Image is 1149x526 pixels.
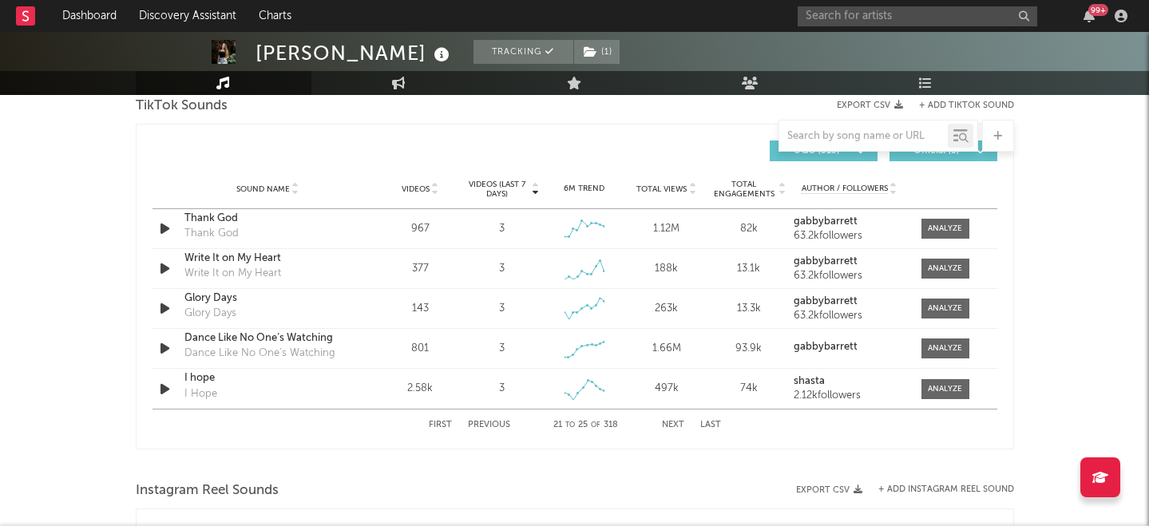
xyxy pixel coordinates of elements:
[499,301,505,317] div: 3
[184,251,351,267] a: Write It on My Heart
[184,346,335,362] div: Dance Like No One’s Watching
[402,184,430,194] span: Videos
[794,216,905,227] a: gabbybarrett
[465,180,529,199] span: Videos (last 7 days)
[794,231,905,242] div: 63.2k followers
[383,261,458,277] div: 377
[711,381,786,397] div: 74k
[136,97,228,116] span: TikTok Sounds
[591,421,600,429] span: of
[629,261,703,277] div: 188k
[383,341,458,357] div: 801
[383,301,458,317] div: 143
[547,183,621,195] div: 6M Trend
[499,341,505,357] div: 3
[711,221,786,237] div: 82k
[184,370,351,386] a: I hope
[184,306,236,322] div: Glory Days
[429,421,452,429] button: First
[383,221,458,237] div: 967
[565,421,575,429] span: to
[184,211,351,227] a: Thank God
[794,342,905,353] a: gabbybarrett
[499,381,505,397] div: 3
[662,421,684,429] button: Next
[711,301,786,317] div: 13.3k
[794,376,905,387] a: shasta
[629,221,703,237] div: 1.12M
[184,330,351,346] a: Dance Like No One’s Watching
[473,40,573,64] button: Tracking
[184,386,217,402] div: I Hope
[711,180,776,199] span: Total Engagements
[794,271,905,282] div: 63.2k followers
[711,261,786,277] div: 13.1k
[802,184,888,194] span: Author / Followers
[499,221,505,237] div: 3
[862,485,1014,494] div: + Add Instagram Reel Sound
[919,101,1014,110] button: + Add TikTok Sound
[711,341,786,357] div: 93.9k
[629,341,703,357] div: 1.66M
[184,266,281,282] div: Write It on My Heart
[779,130,948,143] input: Search by song name or URL
[236,184,290,194] span: Sound Name
[184,291,351,307] a: Glory Days
[1088,4,1108,16] div: 99 +
[794,310,905,322] div: 63.2k followers
[383,381,458,397] div: 2.58k
[794,256,905,267] a: gabbybarrett
[794,296,905,307] a: gabbybarrett
[794,390,905,401] div: 2.12k followers
[794,342,858,352] strong: gabbybarrett
[184,226,239,242] div: Thank God
[136,481,279,500] span: Instagram Reel Sounds
[573,40,620,64] span: ( 1 )
[700,421,721,429] button: Last
[794,376,825,386] strong: shasta
[468,421,510,429] button: Previous
[794,256,858,267] strong: gabbybarrett
[794,296,858,307] strong: gabbybarrett
[629,301,703,317] div: 263k
[574,40,620,64] button: (1)
[542,416,630,435] div: 21 25 318
[1084,10,1095,22] button: 99+
[903,101,1014,110] button: + Add TikTok Sound
[878,485,1014,494] button: + Add Instagram Reel Sound
[636,184,687,194] span: Total Views
[796,485,862,495] button: Export CSV
[837,101,903,110] button: Export CSV
[798,6,1037,26] input: Search for artists
[794,216,858,227] strong: gabbybarrett
[256,40,454,66] div: [PERSON_NAME]
[499,261,505,277] div: 3
[629,381,703,397] div: 497k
